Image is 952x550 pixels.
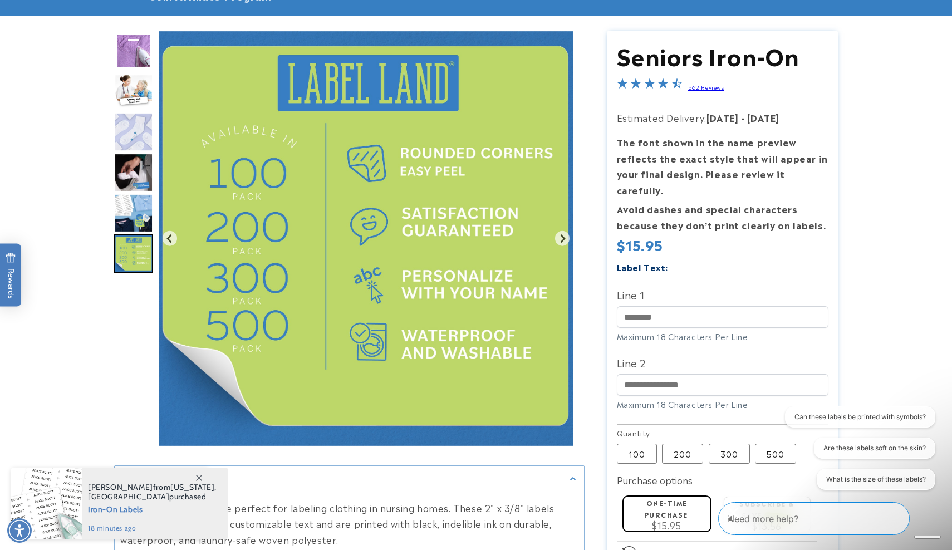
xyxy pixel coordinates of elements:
span: [GEOGRAPHIC_DATA] [88,492,169,502]
img: Nursing Home Iron-On - Label Land [114,112,153,151]
strong: Avoid dashes and special characters because they don’t print clearly on labels. [617,202,826,232]
label: 100 [617,444,657,464]
p: Laundry Safe Labels are perfect for labeling clothing in nursing homes. These 2" x 3/8" labels fe... [120,500,578,548]
label: Purchase options [617,473,693,487]
h1: Seniors Iron-On [617,41,828,70]
span: 4.4-star overall rating [617,79,683,92]
label: Label Text: [617,261,669,273]
img: Nurse with an elderly woman and an iron on label [114,74,153,109]
button: Previous slide [163,231,178,246]
strong: The font shown in the name preview reflects the exact style that will appear in your final design... [617,135,828,197]
div: Go to slide 1 [114,31,153,70]
iframe: Gorgias Floating Chat [718,498,941,539]
div: Go to slide 2 [114,72,153,111]
p: Estimated Delivery: [617,110,828,126]
span: [PERSON_NAME] [88,482,153,492]
div: Go to slide 4 [114,153,153,192]
div: Accessibility Menu [7,518,32,543]
label: Line 1 [617,286,828,303]
iframe: Gorgias live chat conversation starters [769,406,941,500]
label: 200 [662,444,703,464]
span: Iron-On Labels [88,502,217,515]
strong: [DATE] [706,111,739,124]
legend: Quantity [617,428,651,439]
div: Maximum 18 Characters Per Line [617,331,828,342]
span: Rewards [6,253,16,299]
div: Go to slide 3 [114,112,153,151]
label: Line 2 [617,353,828,371]
summary: Description [115,466,584,491]
span: [US_STATE] [170,482,214,492]
div: Go to slide 6 [114,234,153,273]
a: 562 Reviews - open in a new tab [688,83,724,91]
span: $15.95 [652,518,681,532]
strong: [DATE] [747,111,779,124]
strong: - [741,111,745,124]
span: 18 minutes ago [88,523,217,533]
span: $15.95 [617,234,664,254]
img: Nursing Home Iron-On - Label Land [159,31,573,446]
button: Go to first slide [555,231,570,246]
span: from , purchased [88,483,217,502]
label: 300 [709,444,750,464]
img: Iron on name label being ironed to shirt [114,33,153,68]
div: Go to slide 5 [114,194,153,233]
label: 500 [755,444,796,464]
div: Maximum 18 Characters Per Line [617,399,828,410]
label: One-time purchase [644,498,688,519]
